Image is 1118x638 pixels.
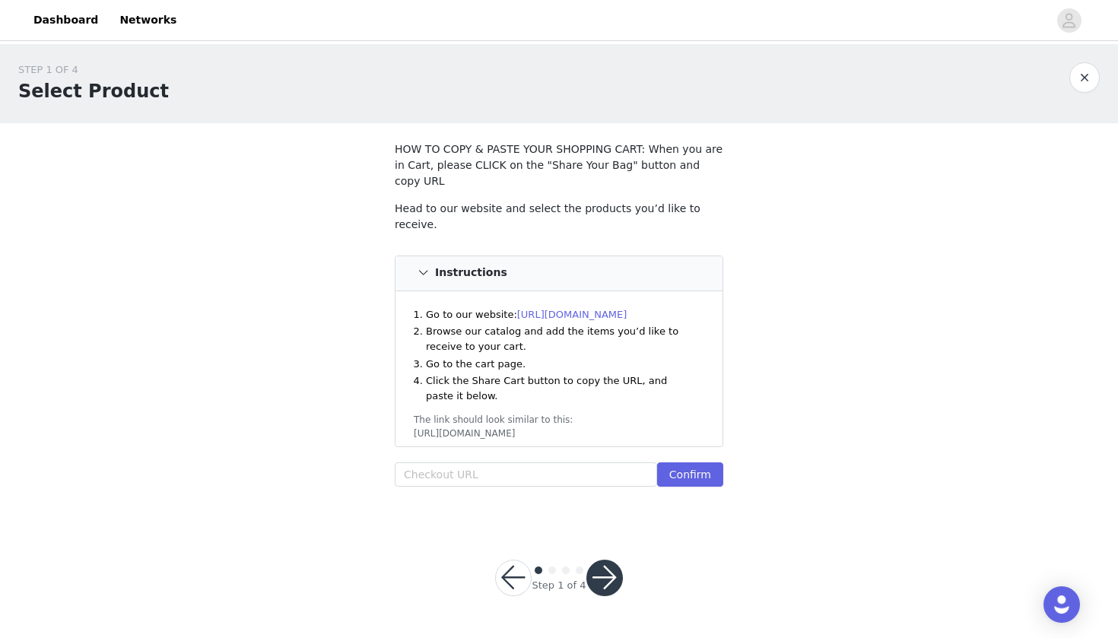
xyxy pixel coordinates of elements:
div: avatar [1062,8,1076,33]
li: Go to our website: [426,307,697,322]
p: Head to our website and select the products you’d like to receive. [395,201,723,233]
p: HOW TO COPY & PASTE YOUR SHOPPING CART: When you are in Cart, please CLICK on the "Share Your Bag... [395,141,723,189]
input: Checkout URL [395,462,657,487]
h4: Instructions [435,267,507,279]
a: Networks [110,3,186,37]
a: Dashboard [24,3,107,37]
li: Go to the cart page. [426,357,697,372]
div: [URL][DOMAIN_NAME] [414,427,704,440]
div: The link should look similar to this: [414,413,704,427]
a: [URL][DOMAIN_NAME] [517,309,627,320]
li: Browse our catalog and add the items you’d like to receive to your cart. [426,324,697,354]
h1: Select Product [18,78,169,105]
li: Click the Share Cart button to copy the URL, and paste it below. [426,373,697,403]
div: Open Intercom Messenger [1043,586,1080,623]
div: Step 1 of 4 [532,578,586,593]
button: Confirm [657,462,723,487]
div: STEP 1 OF 4 [18,62,169,78]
